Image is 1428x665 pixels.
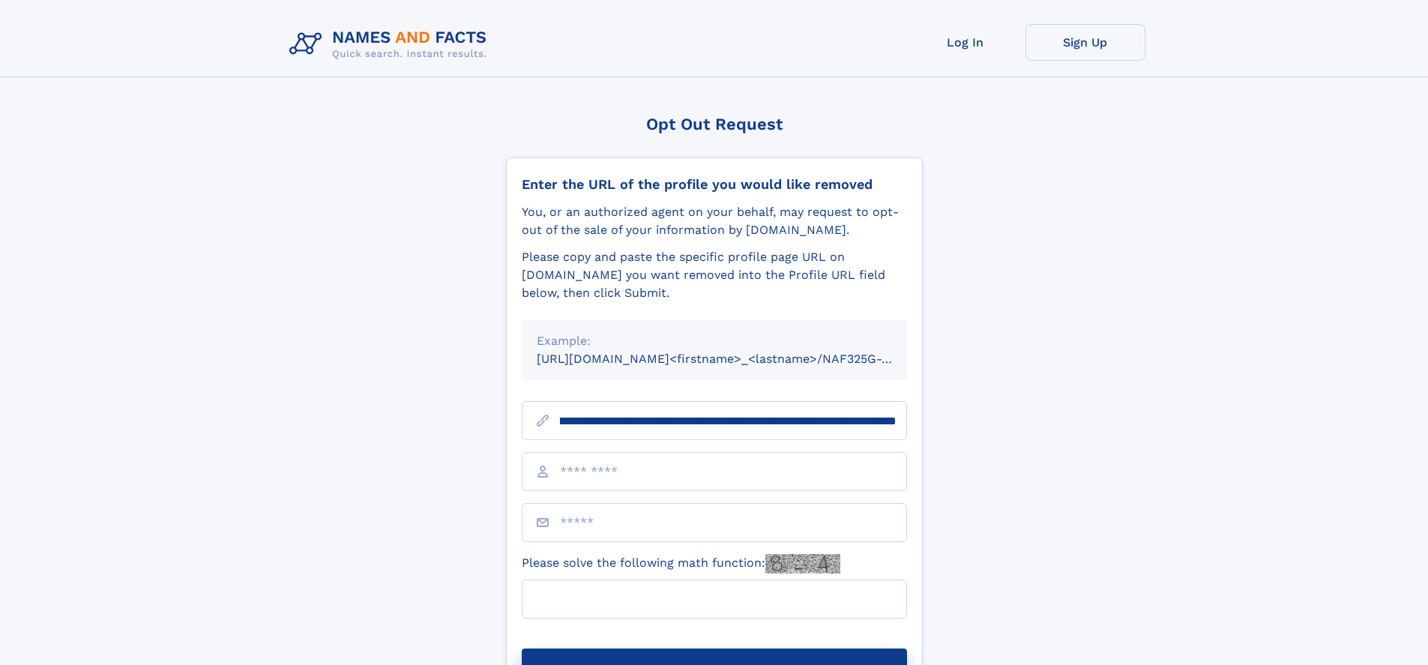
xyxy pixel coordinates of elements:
[1025,24,1145,61] a: Sign Up
[522,248,907,302] div: Please copy and paste the specific profile page URL on [DOMAIN_NAME] you want removed into the Pr...
[283,24,499,64] img: Logo Names and Facts
[522,554,840,574] label: Please solve the following math function:
[506,115,923,133] div: Opt Out Request
[537,352,936,366] small: [URL][DOMAIN_NAME]<firstname>_<lastname>/NAF325G-xxxxxxxx
[537,332,892,350] div: Example:
[906,24,1025,61] a: Log In
[522,176,907,193] div: Enter the URL of the profile you would like removed
[522,203,907,239] div: You, or an authorized agent on your behalf, may request to opt-out of the sale of your informatio...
